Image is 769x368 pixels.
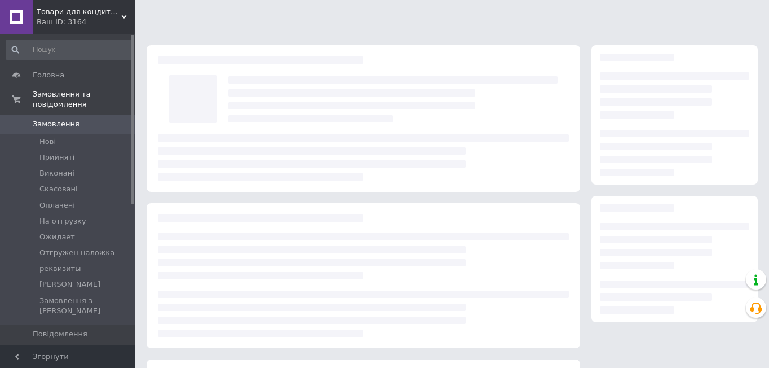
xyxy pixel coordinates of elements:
[39,279,100,290] span: [PERSON_NAME]
[39,184,78,194] span: Скасовані
[37,17,135,27] div: Ваш ID: 3164
[33,119,79,129] span: Замовлення
[39,152,74,163] span: Прийняті
[39,232,75,242] span: Ожидает
[33,329,87,339] span: Повідомлення
[39,216,86,226] span: На отгрузку
[39,264,81,274] span: реквизиты
[6,40,133,60] input: Пошук
[39,137,56,147] span: Нові
[39,200,75,211] span: Оплачені
[39,248,114,258] span: Отгружен наложка
[33,70,64,80] span: Головна
[37,7,121,17] span: Товари для кондитера ProDeko
[39,168,74,178] span: Виконані
[33,89,135,109] span: Замовлення та повідомлення
[39,296,132,316] span: Замовлення з [PERSON_NAME]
